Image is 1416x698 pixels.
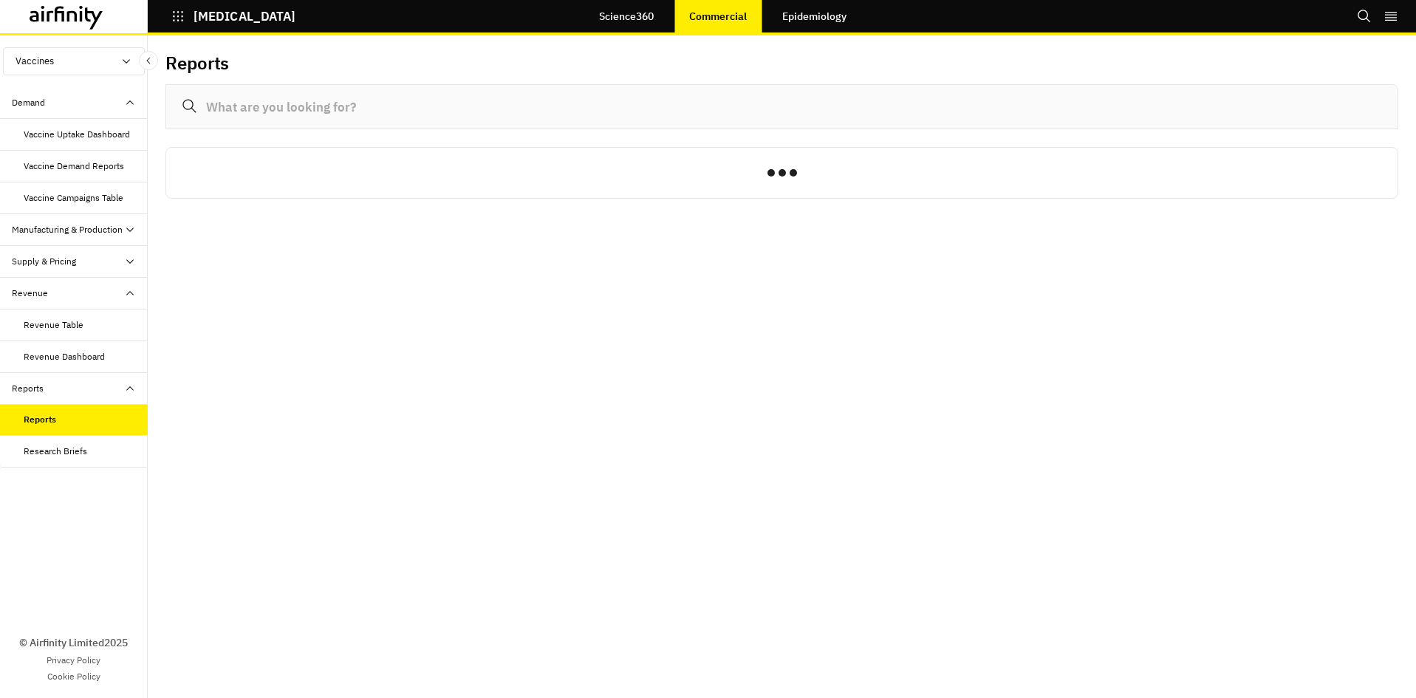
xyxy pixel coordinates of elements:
input: What are you looking for? [165,84,1398,129]
h2: Reports [165,52,229,74]
div: Reports [12,382,44,395]
div: Demand [12,96,45,109]
div: Vaccine Campaigns Table [24,191,123,205]
a: Privacy Policy [47,654,100,667]
div: Research Briefs [24,445,87,458]
button: Search [1357,4,1372,29]
button: Vaccines [3,47,145,75]
div: Revenue Dashboard [24,350,105,363]
p: Commercial [689,10,747,22]
div: Manufacturing & Production [12,223,123,236]
div: Vaccine Uptake Dashboard [24,128,130,141]
button: Close Sidebar [139,51,158,70]
a: Cookie Policy [47,670,100,683]
div: Revenue [12,287,48,300]
div: Supply & Pricing [12,255,76,268]
p: © Airfinity Limited 2025 [19,635,128,651]
div: Reports [24,413,56,426]
div: Revenue Table [24,318,83,332]
button: [MEDICAL_DATA] [171,4,295,29]
p: [MEDICAL_DATA] [194,10,295,23]
div: Vaccine Demand Reports [24,160,124,173]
